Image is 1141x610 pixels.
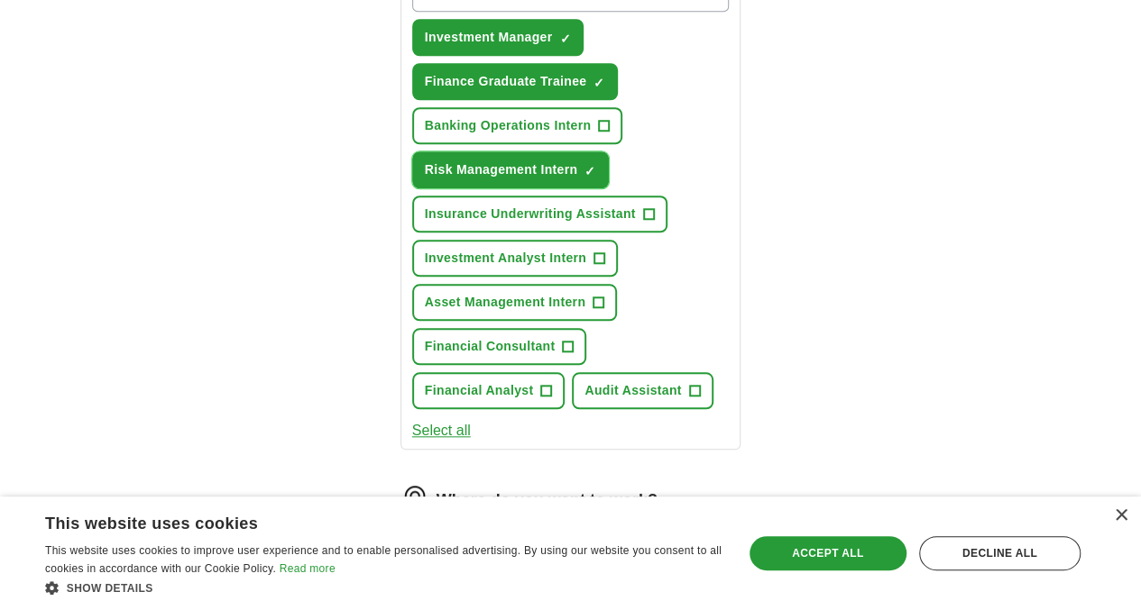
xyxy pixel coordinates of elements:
[425,293,585,312] span: Asset Management Intern
[584,164,595,178] span: ✓
[437,488,658,513] label: Where do you want to work?
[412,107,623,144] button: Banking Operations Intern
[412,196,667,232] button: Insurance Underwriting Assistant
[559,32,570,46] span: ✓
[425,337,556,356] span: Financial Consultant
[584,381,681,400] span: Audit Assistant
[412,19,584,56] button: Investment Manager✓
[919,536,1081,570] div: Decline all
[425,28,553,47] span: Investment Manager
[425,205,636,223] span: Insurance Underwriting Assistant
[572,372,713,409] button: Audit Assistant
[412,328,587,365] button: Financial Consultant
[750,536,906,570] div: Accept all
[594,76,604,90] span: ✓
[412,63,619,100] button: Finance Graduate Trainee✓
[412,151,610,188] button: Risk Management Intern✓
[412,284,617,321] button: Asset Management Intern
[412,420,471,442] button: Select all
[45,578,722,596] div: Show details
[425,160,578,179] span: Risk Management Intern
[1114,509,1127,523] div: Close
[425,116,592,135] span: Banking Operations Intern
[425,72,587,91] span: Finance Graduate Trainee
[412,240,618,277] button: Investment Analyst Intern
[67,582,153,595] span: Show details
[425,381,534,400] span: Financial Analyst
[280,562,336,575] a: Read more, opens a new window
[412,372,566,409] button: Financial Analyst
[45,507,677,534] div: This website uses cookies
[400,486,429,514] img: location.png
[425,249,586,268] span: Investment Analyst Intern
[45,544,722,575] span: This website uses cookies to improve user experience and to enable personalised advertising. By u...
